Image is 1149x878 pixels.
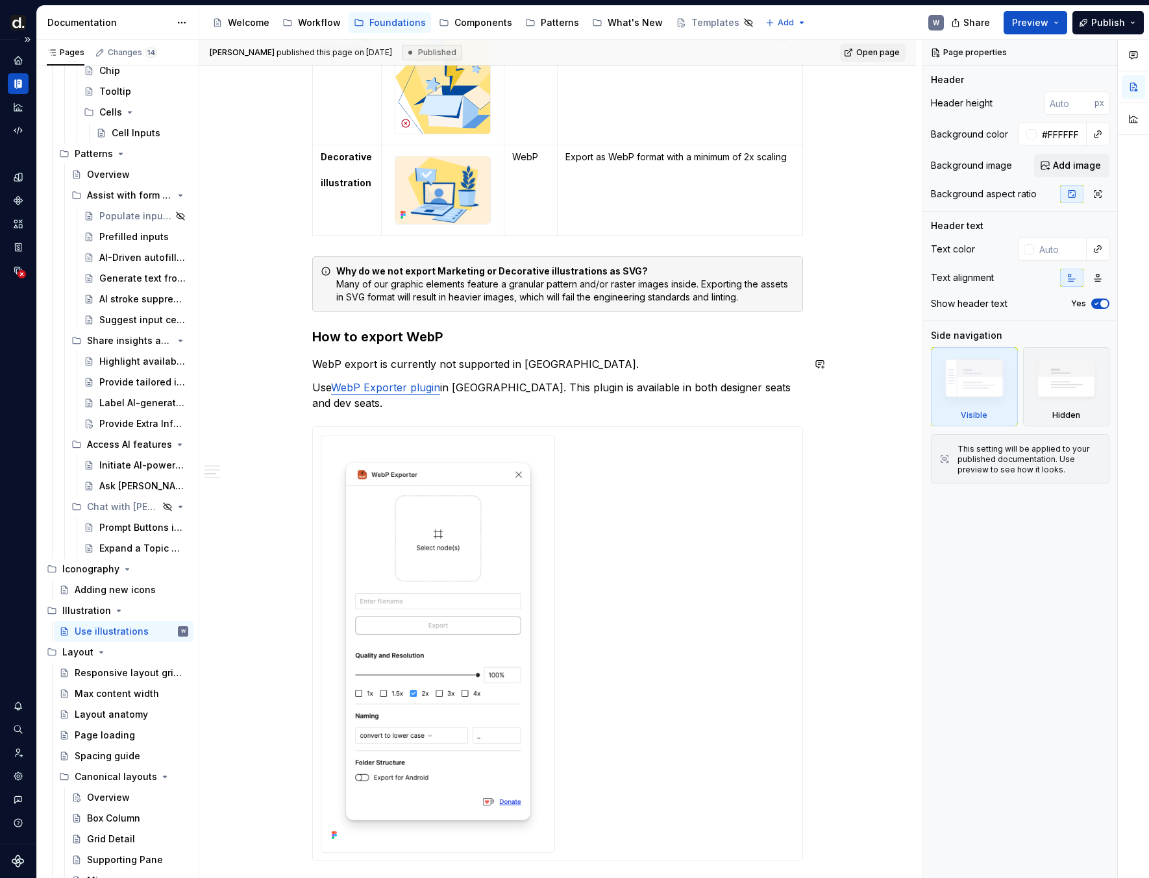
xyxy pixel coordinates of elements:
div: Highlight available AI features [99,355,186,368]
div: Expand a Topic with “Learn More” [99,542,186,555]
div: Layout [42,642,193,663]
div: Search ⌘K [8,719,29,740]
a: Patterns [520,12,584,33]
a: Expand a Topic with “Learn More” [79,538,193,559]
div: Share insights and hints [66,330,193,351]
a: Foundations [349,12,431,33]
img: 6e7ad24d-7cd4-4154-93b8-67ce7d867665.png [395,156,490,224]
div: Tooltip [99,85,131,98]
p: px [1094,98,1104,108]
div: Provide Extra Information on Hover [99,417,186,430]
div: Provide tailored in-depth information [99,376,186,389]
a: Label AI-generated/enhanced items [79,393,193,413]
a: Supporting Pane [66,849,193,870]
div: Canonical layouts [54,766,193,787]
div: Spacing guide [75,750,140,762]
div: Suggest input cells with [PERSON_NAME] [99,313,186,326]
a: Generate text from prompts [79,268,193,289]
div: Invite team [8,742,29,763]
div: Header [931,73,964,86]
a: Responsive layout grids [54,663,193,683]
span: Open page [856,47,900,58]
a: Analytics [8,97,29,117]
div: Pages [47,47,84,58]
div: Background aspect ratio [931,188,1037,201]
a: Use illustrationsW [54,621,193,642]
h3: How to export WebP [312,328,803,346]
div: Settings [8,766,29,787]
div: Many of our graphic elements feature a granular pattern and/or raster images inside. Exporting th... [336,265,795,304]
span: Share [963,16,990,29]
div: Foundations [369,16,426,29]
img: b918d911-6884-482e-9304-cbecc30deec6.png [10,15,26,30]
div: Text alignment [931,271,994,284]
div: Header text [931,219,983,232]
label: Yes [1071,299,1086,309]
div: Patterns [75,147,113,160]
a: Layout anatomy [54,704,193,725]
img: fd4d41b3-2333-4086-aca1-b4baf1a6ed86.png [395,36,490,134]
a: Suggest input cells with [PERSON_NAME] [79,310,193,330]
a: Design tokens [8,167,29,188]
div: Notifications [8,696,29,716]
p: WebP [512,151,549,164]
div: Populate input fields with [PERSON_NAME] [99,210,171,223]
a: Page loading [54,725,193,746]
span: Add [778,18,794,28]
div: Layout [62,646,93,659]
div: Iconography [42,559,193,579]
span: Preview [1012,16,1048,29]
a: WebP Exporter plugin [331,381,440,394]
a: Grid Detail [66,829,193,849]
div: Access AI features [87,438,172,451]
p: Export as WebP format with a minimum of 2x scaling [565,151,795,164]
a: Spacing guide [54,746,193,766]
div: Side navigation [931,329,1002,342]
a: Data sources [8,260,29,281]
div: W [181,625,186,638]
button: Add image [1034,154,1109,177]
span: published this page on [DATE] [210,47,392,58]
a: Highlight available AI features [79,351,193,372]
a: Provide tailored in-depth information [79,372,193,393]
span: Add image [1053,159,1101,172]
a: Assets [8,213,29,234]
div: Cell Inputs [112,127,160,140]
div: AI-Driven autofill on demand [99,251,186,264]
div: Hidden [1023,347,1110,426]
div: Storybook stories [8,237,29,258]
div: Assist with form filling [87,189,173,202]
div: Label AI-generated/enhanced items [99,396,186,409]
div: Cells [79,102,193,123]
div: Layout anatomy [75,708,148,721]
div: Code automation [8,120,29,141]
input: Auto [1034,238,1087,261]
a: Templates [671,12,759,33]
div: Welcome [228,16,269,29]
div: Chat with [PERSON_NAME] [87,500,158,513]
button: Contact support [8,789,29,810]
a: Prompt Buttons in Chat Interface [79,517,193,538]
div: Assist with form filling [66,185,193,206]
svg: Supernova Logo [12,855,25,868]
div: Max content width [75,687,159,700]
span: Publish [1091,16,1125,29]
div: Overview [87,168,130,181]
div: Header height [931,97,993,110]
div: Published [402,45,462,60]
div: Text color [931,243,975,256]
div: This setting will be applied to your published documentation. Use preview to see how it looks. [957,444,1101,475]
a: Components [8,190,29,211]
div: Use illustrations [75,625,149,638]
button: Add [761,14,810,32]
button: Preview [1004,11,1067,34]
div: Chip [99,64,120,77]
a: What's New [587,12,668,33]
div: Hidden [1052,410,1080,421]
a: Overview [66,787,193,808]
div: W [933,18,939,28]
p: Use in [GEOGRAPHIC_DATA]. This plugin is available in both designer seats and dev seats. [312,380,803,411]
